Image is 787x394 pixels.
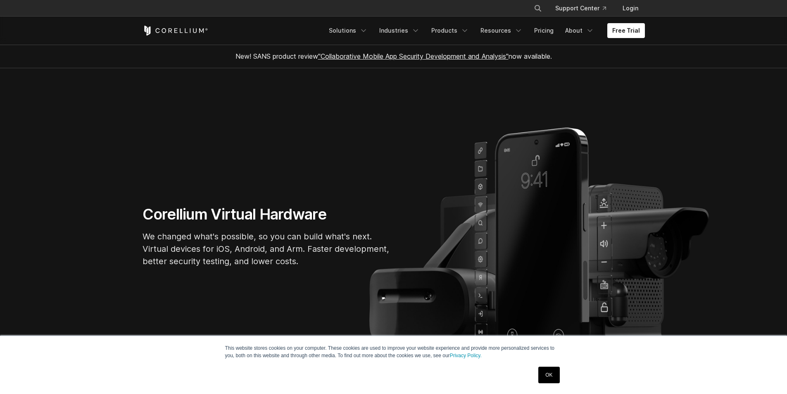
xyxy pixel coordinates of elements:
[143,26,208,36] a: Corellium Home
[538,367,559,383] a: OK
[324,23,373,38] a: Solutions
[225,344,562,359] p: This website stores cookies on your computer. These cookies are used to improve your website expe...
[426,23,474,38] a: Products
[530,1,545,16] button: Search
[524,1,645,16] div: Navigation Menu
[616,1,645,16] a: Login
[450,353,482,358] a: Privacy Policy.
[374,23,425,38] a: Industries
[549,1,613,16] a: Support Center
[235,52,552,60] span: New! SANS product review now available.
[529,23,559,38] a: Pricing
[560,23,599,38] a: About
[143,230,390,267] p: We changed what's possible, so you can build what's next. Virtual devices for iOS, Android, and A...
[476,23,528,38] a: Resources
[324,23,645,38] div: Navigation Menu
[318,52,509,60] a: "Collaborative Mobile App Security Development and Analysis"
[607,23,645,38] a: Free Trial
[143,205,390,224] h1: Corellium Virtual Hardware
